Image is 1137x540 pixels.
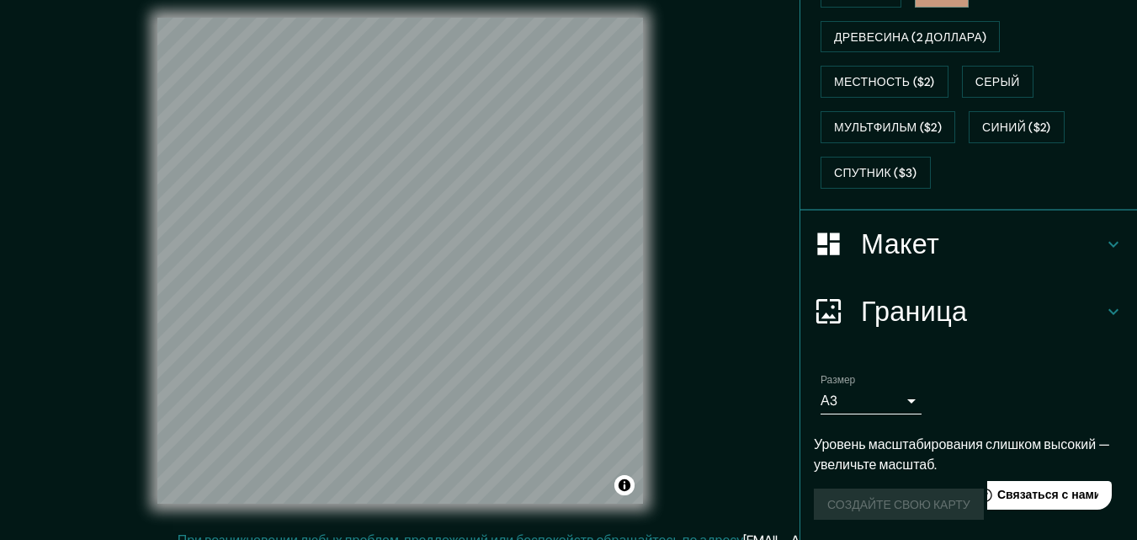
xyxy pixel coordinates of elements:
font: Древесина (2 доллара) [834,29,986,45]
font: Серый [975,75,1020,90]
button: Местность ($2) [821,66,948,98]
font: Граница [861,294,967,329]
div: Граница [800,278,1137,345]
button: Серый [962,66,1033,98]
canvas: Карта [157,18,643,504]
font: Местность ($2) [834,75,935,90]
button: Спутник ($3) [821,157,931,189]
div: Макет [800,211,1137,278]
font: Размер [821,373,855,387]
button: Включить атрибуцию [614,475,635,495]
button: Мультфильм ($2) [821,111,955,143]
font: Мультфильм ($2) [834,120,942,135]
div: А3 [821,388,922,414]
font: Спутник ($3) [834,165,917,180]
button: Древесина (2 доллара) [821,21,1000,53]
iframe: Справка по запуску виджетов [987,474,1118,521]
button: Синий ($2) [969,111,1064,143]
font: Синий ($2) [982,120,1050,135]
font: Макет [861,227,939,262]
font: А3 [821,392,837,409]
font: Уровень масштабирования слишком высокий — увеличьте масштаб. [814,436,1110,473]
